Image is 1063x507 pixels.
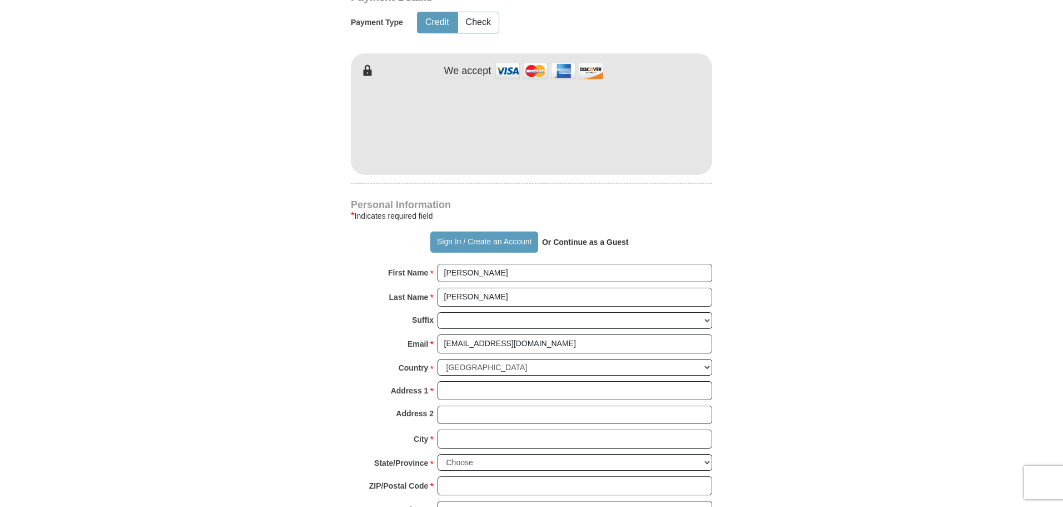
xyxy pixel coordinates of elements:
[414,431,428,447] strong: City
[458,12,499,33] button: Check
[369,478,429,494] strong: ZIP/Postal Code
[412,312,434,328] strong: Suffix
[391,383,429,398] strong: Address 1
[444,65,491,77] h4: We accept
[418,12,457,33] button: Credit
[351,209,712,223] div: Indicates required field
[542,238,629,247] strong: Or Continue as a Guest
[351,200,712,209] h4: Personal Information
[399,360,429,376] strong: Country
[408,336,428,352] strong: Email
[430,232,538,253] button: Sign In / Create an Account
[374,455,428,471] strong: State/Province
[389,289,429,305] strong: Last Name
[494,59,605,83] img: credit cards accepted
[351,18,403,27] h5: Payment Type
[388,265,428,280] strong: First Name
[396,406,434,421] strong: Address 2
